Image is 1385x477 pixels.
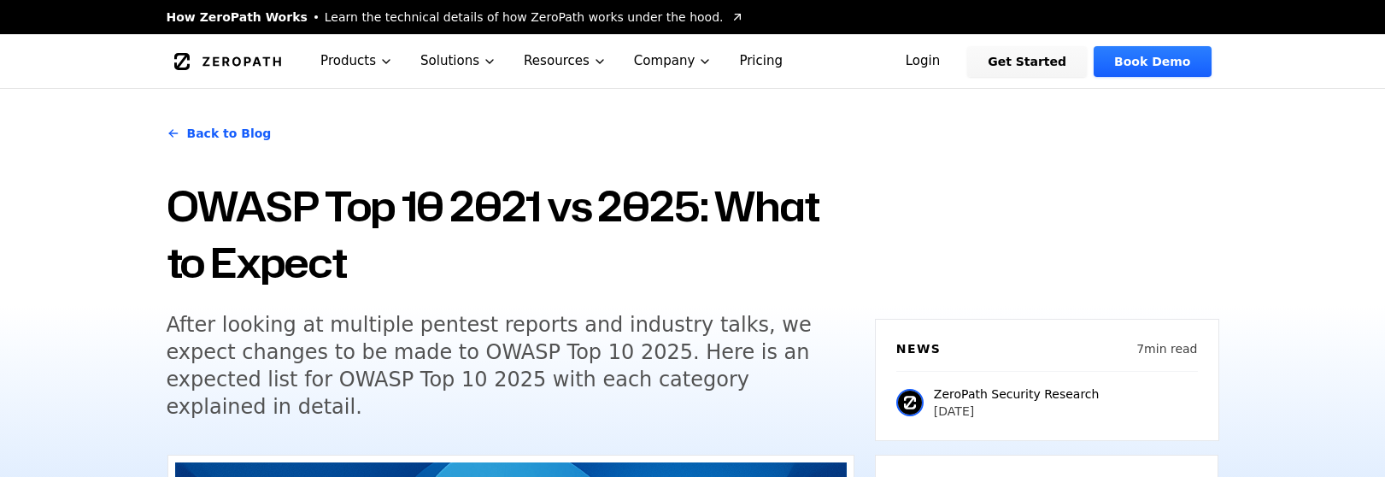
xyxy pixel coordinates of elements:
[1094,46,1211,77] a: Book Demo
[934,403,1100,420] p: [DATE]
[896,389,924,416] img: ZeroPath Security Research
[885,46,961,77] a: Login
[407,34,510,88] button: Solutions
[725,34,796,88] a: Pricing
[934,386,1100,403] p: ZeroPath Security Research
[167,311,823,421] h5: After looking at multiple pentest reports and industry talks, we expect changes to be made to OWA...
[307,34,407,88] button: Products
[167,9,744,26] a: How ZeroPath WorksLearn the technical details of how ZeroPath works under the hood.
[167,9,308,26] span: How ZeroPath Works
[967,46,1087,77] a: Get Started
[896,340,941,357] h6: News
[146,34,1240,88] nav: Global
[1136,340,1197,357] p: 7 min read
[167,109,272,157] a: Back to Blog
[510,34,620,88] button: Resources
[620,34,726,88] button: Company
[325,9,724,26] span: Learn the technical details of how ZeroPath works under the hood.
[167,178,854,291] h1: OWASP Top 10 2021 vs 2025: What to Expect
